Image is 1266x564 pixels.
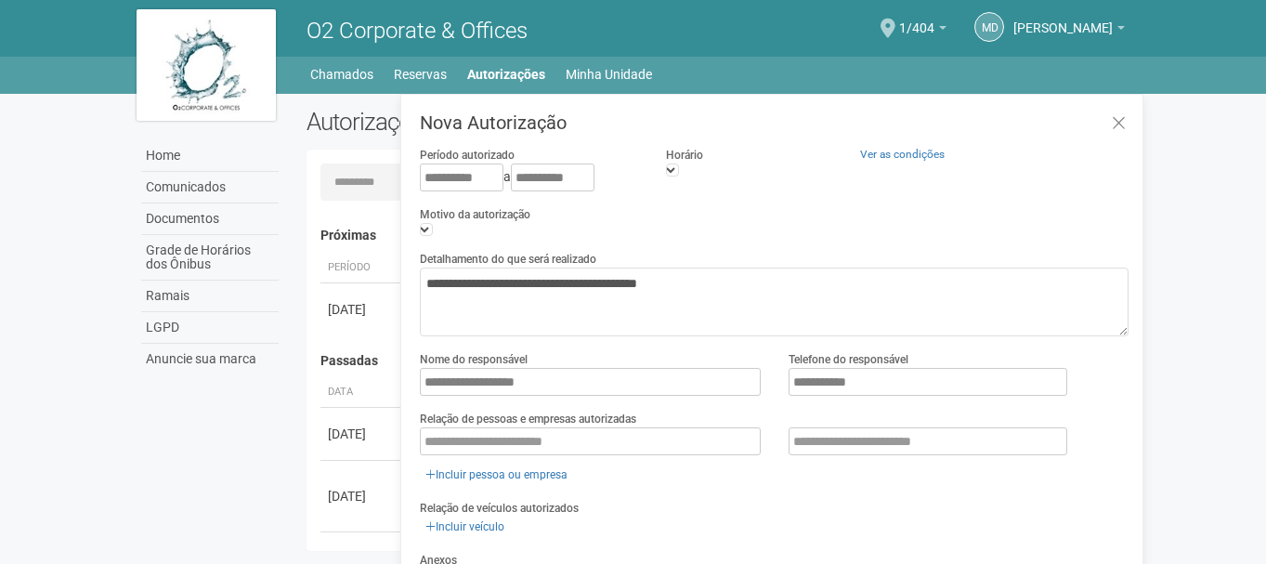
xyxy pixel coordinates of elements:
[467,61,545,87] a: Autorizações
[420,411,636,427] label: Relação de pessoas e empresas autorizadas
[320,377,404,408] th: Data
[141,172,279,203] a: Comunicados
[420,206,530,223] label: Motivo da autorização
[141,203,279,235] a: Documentos
[141,312,279,344] a: LGPD
[320,229,1116,243] h4: Próximas
[307,108,704,136] h2: Autorizações
[328,300,397,319] div: [DATE]
[1013,3,1113,35] span: Michele de Carvalho
[899,3,934,35] span: 1/404
[899,23,946,38] a: 1/404
[420,147,515,164] label: Período autorizado
[420,251,596,268] label: Detalhamento do que será realizado
[860,148,945,161] a: Ver as condições
[420,351,528,368] label: Nome do responsável
[974,12,1004,42] a: Md
[137,9,276,121] img: logo.jpg
[566,61,652,87] a: Minha Unidade
[420,465,573,485] a: Incluir pessoa ou empresa
[789,351,908,368] label: Telefone do responsável
[420,164,637,191] div: a
[420,500,579,517] label: Relação de veículos autorizados
[307,18,528,44] span: O2 Corporate & Offices
[320,253,404,283] th: Período
[394,61,447,87] a: Reservas
[666,147,703,164] label: Horário
[141,140,279,172] a: Home
[420,517,510,537] a: Incluir veículo
[420,113,1129,132] h3: Nova Autorização
[310,61,373,87] a: Chamados
[141,344,279,374] a: Anuncie sua marca
[141,235,279,281] a: Grade de Horários dos Ônibus
[1013,23,1125,38] a: [PERSON_NAME]
[328,487,397,505] div: [DATE]
[320,354,1116,368] h4: Passadas
[328,425,397,443] div: [DATE]
[141,281,279,312] a: Ramais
